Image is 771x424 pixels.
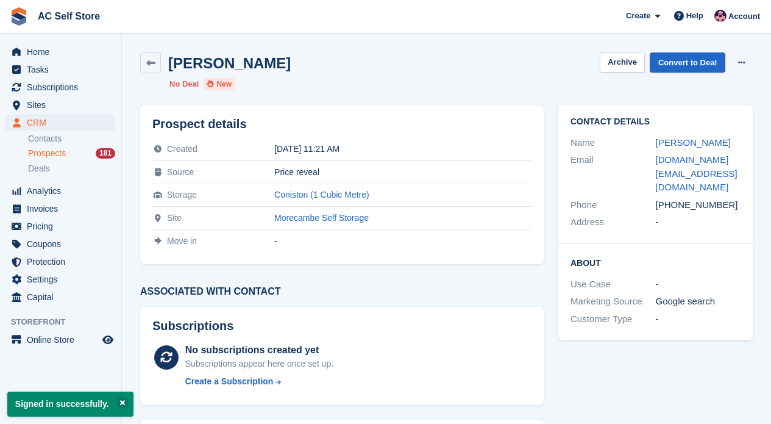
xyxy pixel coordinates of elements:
span: Create [626,10,650,22]
div: Name [570,136,656,150]
span: Account [728,10,760,23]
a: menu [6,200,115,217]
span: Help [686,10,703,22]
a: menu [6,218,115,235]
div: - [274,236,531,246]
span: Tasks [27,61,100,78]
span: Online Store [27,331,100,348]
span: Storefront [11,316,121,328]
div: - [656,312,741,326]
span: Invoices [27,200,100,217]
div: 181 [96,148,115,159]
a: menu [6,289,115,306]
div: [PHONE_NUMBER] [656,198,741,212]
span: Storage [167,190,197,199]
a: menu [6,43,115,60]
a: menu [6,182,115,199]
div: Marketing Source [570,295,656,309]
a: menu [6,253,115,270]
div: Price reveal [274,167,531,177]
span: Capital [27,289,100,306]
div: Google search [656,295,741,309]
span: Prospects [28,148,66,159]
a: Create a Subscription [185,375,334,388]
li: New [204,78,235,90]
span: CRM [27,114,100,131]
a: Coniston (1 Cubic Metre) [274,190,369,199]
span: Settings [27,271,100,288]
span: Sites [27,96,100,113]
h2: [PERSON_NAME] [168,55,291,71]
a: menu [6,271,115,288]
a: Morecambe Self Storage [274,213,369,223]
a: [PERSON_NAME] [656,137,731,148]
span: Move in [167,236,197,246]
div: Create a Subscription [185,375,274,388]
span: Analytics [27,182,100,199]
a: Convert to Deal [650,52,725,73]
h2: Subscriptions [152,319,531,333]
div: Email [570,153,656,195]
span: Pricing [27,218,100,235]
a: [DOMAIN_NAME][EMAIL_ADDRESS][DOMAIN_NAME] [656,154,737,192]
a: Prospects 181 [28,147,115,160]
div: Use Case [570,278,656,292]
span: Protection [27,253,100,270]
h2: Contact Details [570,117,741,127]
div: Phone [570,198,656,212]
a: menu [6,331,115,348]
div: - [656,215,741,229]
span: Created [167,144,197,154]
div: Address [570,215,656,229]
img: stora-icon-8386f47178a22dfd0bd8f6a31ec36ba5ce8667c1dd55bd0f319d3a0aa187defe.svg [10,7,28,26]
span: Subscriptions [27,79,100,96]
a: menu [6,235,115,253]
button: Archive [600,52,645,73]
span: Deals [28,163,50,174]
span: Site [167,213,182,223]
h3: Associated with contact [140,286,544,297]
div: No subscriptions created yet [185,343,334,358]
a: menu [6,96,115,113]
a: menu [6,61,115,78]
div: Subscriptions appear here once set up. [185,358,334,370]
a: Contacts [28,133,115,145]
div: Customer Type [570,312,656,326]
div: - [656,278,741,292]
span: Home [27,43,100,60]
span: Coupons [27,235,100,253]
li: No Deal [169,78,199,90]
h2: About [570,256,741,268]
img: Ted Cox [714,10,727,22]
a: Deals [28,162,115,175]
div: [DATE] 11:21 AM [274,144,531,154]
a: menu [6,114,115,131]
a: menu [6,79,115,96]
h2: Prospect details [152,117,531,131]
a: Preview store [101,332,115,347]
a: AC Self Store [33,6,105,26]
p: Signed in successfully. [7,392,133,417]
span: Source [167,167,194,177]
